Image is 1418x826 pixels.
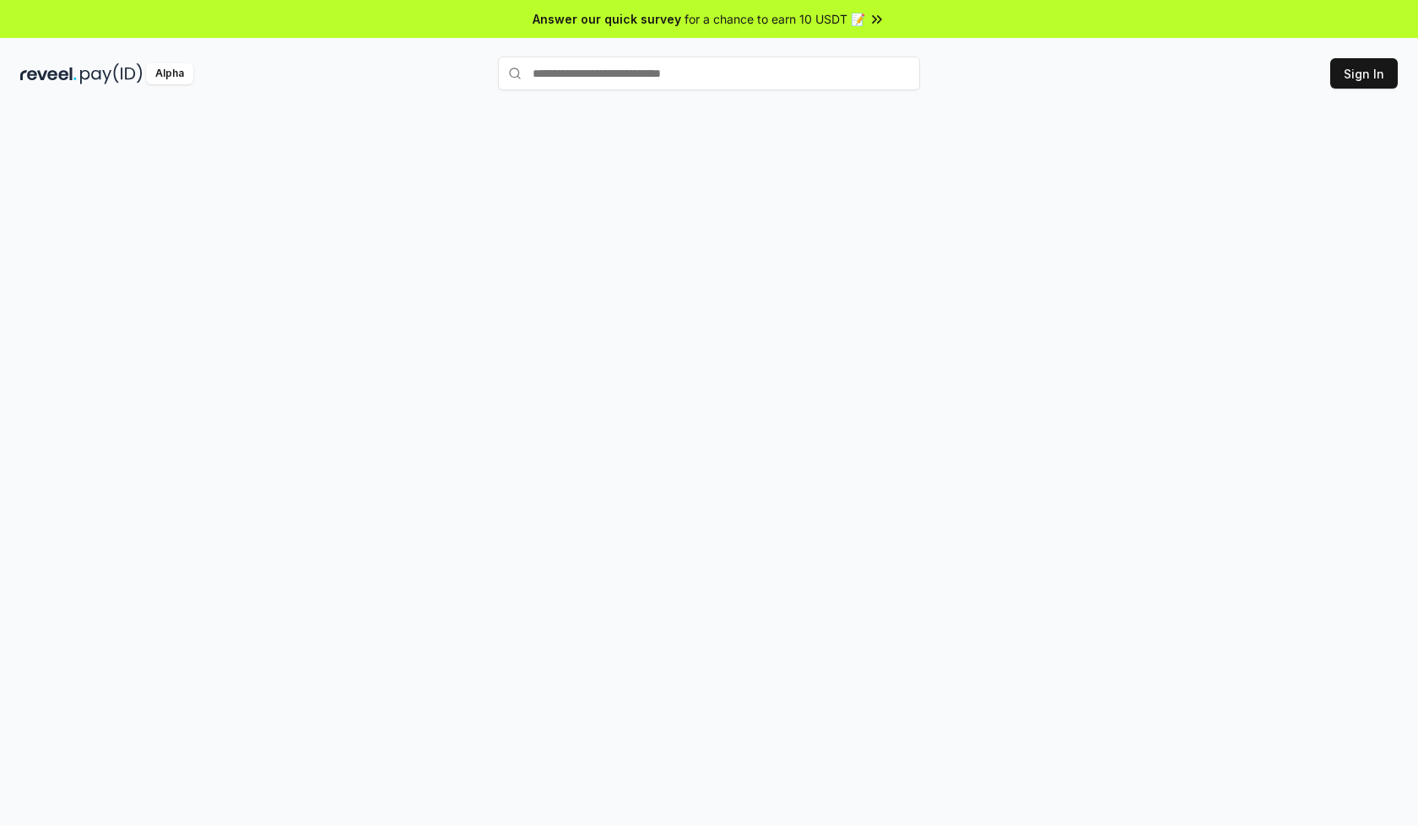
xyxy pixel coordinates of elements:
[533,10,681,28] span: Answer our quick survey
[1330,58,1398,89] button: Sign In
[20,63,77,84] img: reveel_dark
[146,63,193,84] div: Alpha
[685,10,865,28] span: for a chance to earn 10 USDT 📝
[80,63,143,84] img: pay_id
